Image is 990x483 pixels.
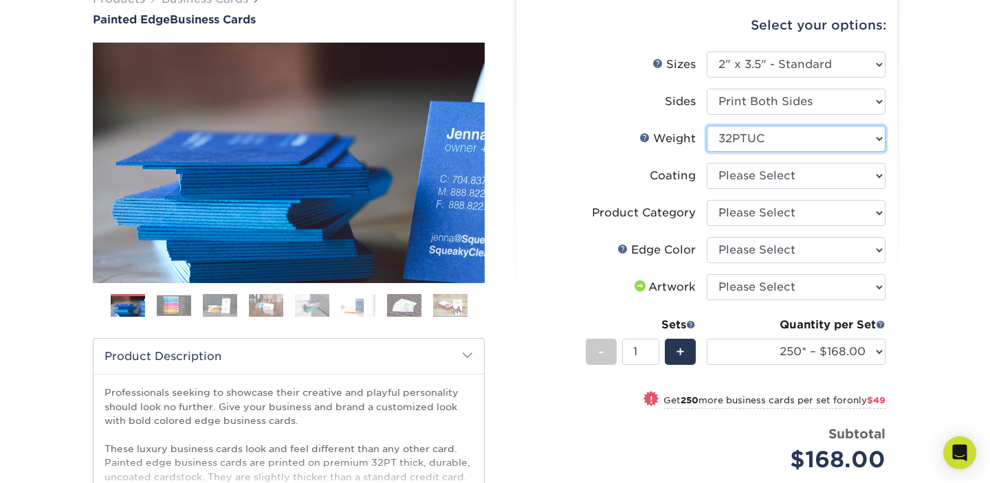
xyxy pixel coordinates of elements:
[847,395,885,405] span: only
[93,339,484,374] h2: Product Description
[665,93,696,110] div: Sides
[93,13,485,26] h1: Business Cards
[341,293,375,317] img: Business Cards 06
[598,341,604,362] span: -
[295,293,329,317] img: Business Cards 05
[663,395,885,409] small: Get more business cards per set for
[249,293,283,317] img: Business Cards 04
[93,13,170,26] span: Painted Edge
[867,395,885,405] span: $49
[203,293,237,317] img: Business Cards 03
[652,56,696,73] div: Sizes
[592,205,696,221] div: Product Category
[157,295,191,316] img: Business Cards 02
[828,426,885,441] strong: Subtotal
[707,317,885,333] div: Quantity per Set
[387,293,421,317] img: Business Cards 07
[639,131,696,147] div: Weight
[681,395,698,405] strong: 250
[93,13,485,26] a: Painted EdgeBusiness Cards
[433,293,467,317] img: Business Cards 08
[632,279,696,295] div: Artwork
[676,341,685,362] span: +
[650,392,653,407] span: !
[586,317,696,333] div: Sets
[943,436,976,469] div: Open Intercom Messenger
[111,289,145,324] img: Business Cards 01
[617,242,696,258] div: Edge Color
[650,168,696,184] div: Coating
[717,443,885,476] div: $168.00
